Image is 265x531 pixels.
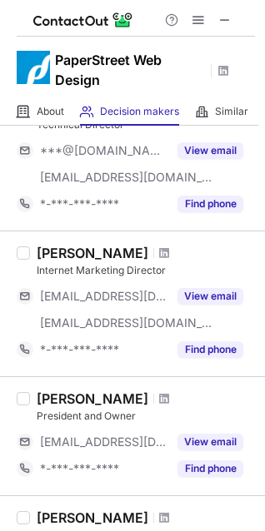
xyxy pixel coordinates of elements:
[177,196,243,212] button: Reveal Button
[177,460,243,477] button: Reveal Button
[177,142,243,159] button: Reveal Button
[37,105,64,118] span: About
[40,434,167,449] span: [EMAIL_ADDRESS][DOMAIN_NAME]
[40,170,213,185] span: [EMAIL_ADDRESS][DOMAIN_NAME]
[40,143,167,158] span: ***@[DOMAIN_NAME]
[100,105,179,118] span: Decision makers
[215,105,248,118] span: Similar
[177,288,243,305] button: Reveal Button
[37,263,255,278] div: Internet Marketing Director
[40,315,213,330] span: [EMAIL_ADDRESS][DOMAIN_NAME]
[37,509,148,526] div: [PERSON_NAME]
[177,341,243,358] button: Reveal Button
[40,289,167,304] span: [EMAIL_ADDRESS][DOMAIN_NAME]
[177,434,243,450] button: Reveal Button
[33,10,133,30] img: ContactOut v5.3.10
[37,245,148,261] div: [PERSON_NAME]
[17,51,50,84] img: 0f2f223c6e30e332a0e63bf0a4138a04
[37,409,255,424] div: President and Owner
[55,50,205,90] h1: PaperStreet Web Design
[37,390,148,407] div: [PERSON_NAME]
